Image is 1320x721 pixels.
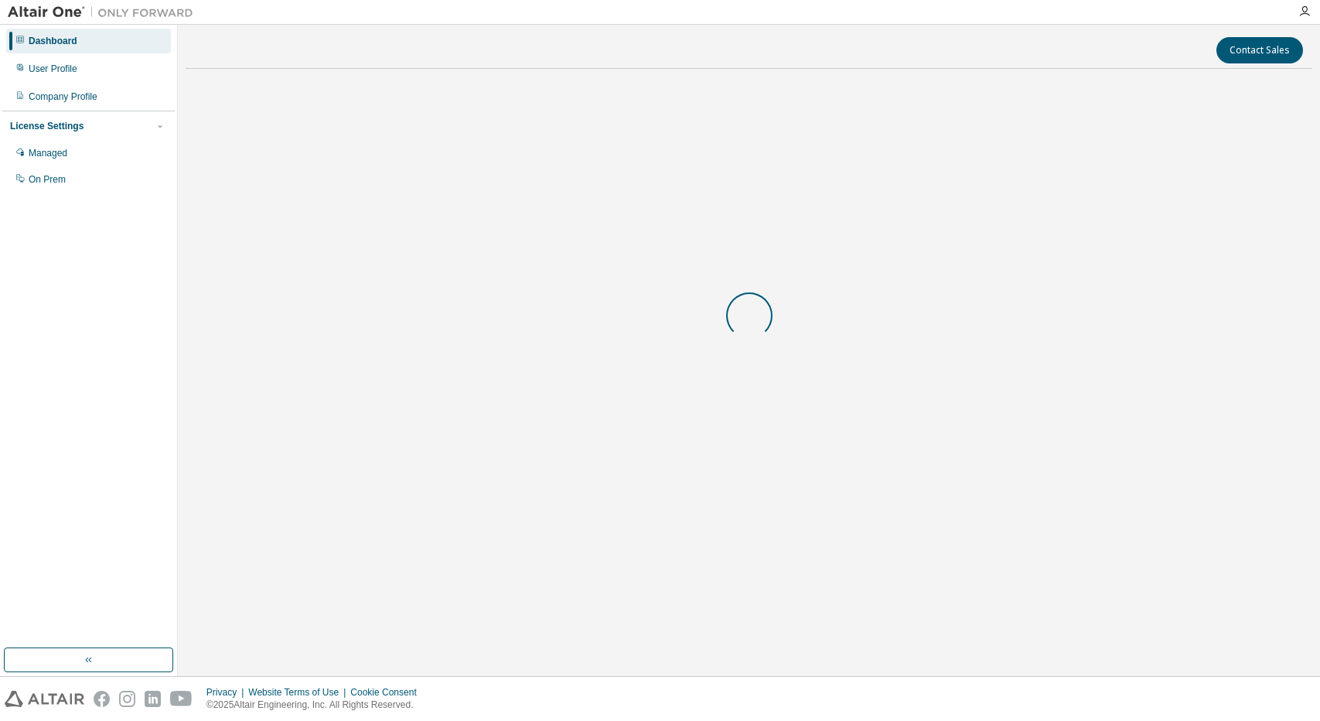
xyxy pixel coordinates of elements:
[248,686,350,699] div: Website Terms of Use
[94,691,110,707] img: facebook.svg
[119,691,135,707] img: instagram.svg
[206,699,426,712] p: © 2025 Altair Engineering, Inc. All Rights Reserved.
[350,686,425,699] div: Cookie Consent
[29,173,66,186] div: On Prem
[10,120,84,132] div: License Settings
[206,686,248,699] div: Privacy
[5,691,84,707] img: altair_logo.svg
[1216,37,1303,63] button: Contact Sales
[170,691,193,707] img: youtube.svg
[145,691,161,707] img: linkedin.svg
[8,5,201,20] img: Altair One
[29,91,97,103] div: Company Profile
[29,63,77,75] div: User Profile
[29,35,77,47] div: Dashboard
[29,147,67,159] div: Managed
